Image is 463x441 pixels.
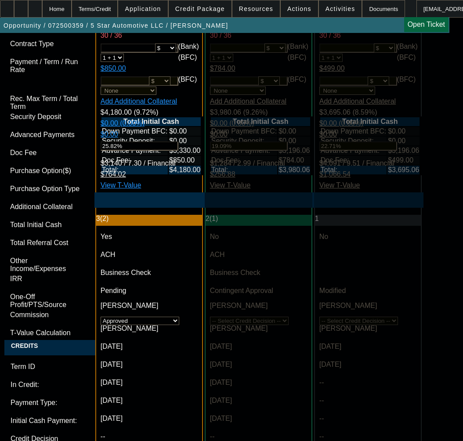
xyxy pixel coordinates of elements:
td: $0.00 [278,137,310,145]
td: Security Deposit: [211,137,277,145]
p: $3,140 / 7.30 / Financial [101,159,198,167]
p: [PERSON_NAME] [319,325,416,333]
span: (BFC) [288,76,307,83]
td: $0.00 [387,137,420,145]
a: View T-Value [210,181,251,189]
a: $764.02 [101,170,126,178]
a: $0.00 [101,130,118,138]
td: Down Payment BFC: [101,127,168,136]
button: Activities [319,0,362,17]
td: $850.00 [169,156,201,165]
a: $1,066.54 [319,170,351,178]
p: [DATE] [101,343,198,351]
p: ACH [210,251,307,259]
p: [DATE] [210,343,307,351]
p: -- [101,433,198,441]
p: $4,091 / 9.51 / Financial [319,159,416,167]
b: Total Initial Cash [342,118,398,125]
p: -- [319,433,416,441]
a: $0.00 (0.00%) [101,119,145,127]
a: Add Additional Collateral [210,98,286,105]
p: [PERSON_NAME] [319,302,416,310]
p: IRR [10,275,84,283]
p: 2(1) [206,215,307,223]
span: $3,980.06 [210,108,241,116]
a: $499.00 [319,65,345,76]
span: (Bank) [288,43,308,50]
p: T-Value Calculation [10,329,84,337]
a: View T-Value [319,181,360,189]
td: $499.00 [387,156,420,165]
a: $0.00 (0.00%) [210,119,254,127]
td: $784.00 [278,156,310,165]
p: Recommended Max Term calculated based on the assets mileage [10,95,84,111]
p: Purchase Option($) [10,167,84,175]
span: (BFC) [397,76,416,83]
b: Total Initial Cash [123,118,179,125]
span: Actions [287,5,311,12]
p: 30 / 36 [319,32,416,40]
span: Resources [239,5,273,12]
span: $3,695.06 [319,108,351,116]
p: Modified [319,287,416,295]
p: Yes [101,233,198,241]
p: [DATE] [101,415,198,423]
p: Commission [10,311,84,319]
span: (Bank) [397,43,418,50]
td: Doc Fee: [101,156,168,165]
p: -- [319,415,416,423]
p: [DATE] [101,361,198,369]
p: Total Referral Cost [10,239,84,247]
button: Actions [281,0,318,17]
td: $0.00 [169,127,201,136]
p: [PERSON_NAME] [210,325,307,333]
p: Pending [101,287,198,295]
td: $0.00 [169,137,201,145]
p: Security Deposit [10,113,84,121]
a: Add Additional Collateral [101,98,177,105]
p: [DATE] [210,379,307,387]
p: [PERSON_NAME] [210,302,307,310]
td: Advance Payment: [101,146,168,155]
td: $3,196.06 [278,146,310,155]
p: No [319,233,416,241]
td: $4,180.00 [169,166,201,174]
span: (Bank) [178,43,199,50]
p: [DATE] [210,415,307,423]
td: $0.00 [278,127,310,136]
p: Contract Type [10,40,84,48]
p: -- [319,379,416,387]
p: Total Initial Cash [10,221,84,229]
span: (8.59%) [352,108,377,116]
span: Application [125,5,161,12]
td: Down Payment BFC: [211,127,277,136]
p: In Credit: [11,381,112,389]
a: View T-Value [101,181,141,189]
span: (BFC) [288,54,307,61]
p: [DATE] [101,379,198,387]
p: Doc Fee [10,149,84,157]
span: (BFC) [397,54,416,61]
td: $3,196.06 [387,146,420,155]
span: Activities [326,5,355,12]
p: Payment / Term / Run Rate [10,58,84,74]
a: $0.00 (0.00%) [319,119,364,127]
span: $4,180.00 [101,108,132,116]
td: $3,330.00 [169,146,201,155]
td: Advance Payment: [211,146,277,155]
p: [PERSON_NAME] [101,325,198,333]
a: Add Additional Collateral [319,98,396,105]
p: 1 [315,215,416,223]
p: No [210,233,307,241]
p: [DATE] [319,361,416,369]
a: $784.00 [210,65,235,76]
p: [DATE] [319,343,416,351]
p: [PERSON_NAME] [101,302,198,310]
a: $0.00 [319,130,337,138]
td: Down Payment BFC: [320,127,387,136]
td: $3,695.06 [387,166,420,174]
a: $256.88 [210,170,235,178]
td: Advance Payment: [320,146,387,155]
span: Opportunity / 072500359 / 5 Star Automotive LLC / [PERSON_NAME] [4,22,228,29]
p: Other Income/Expenses [10,257,84,273]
